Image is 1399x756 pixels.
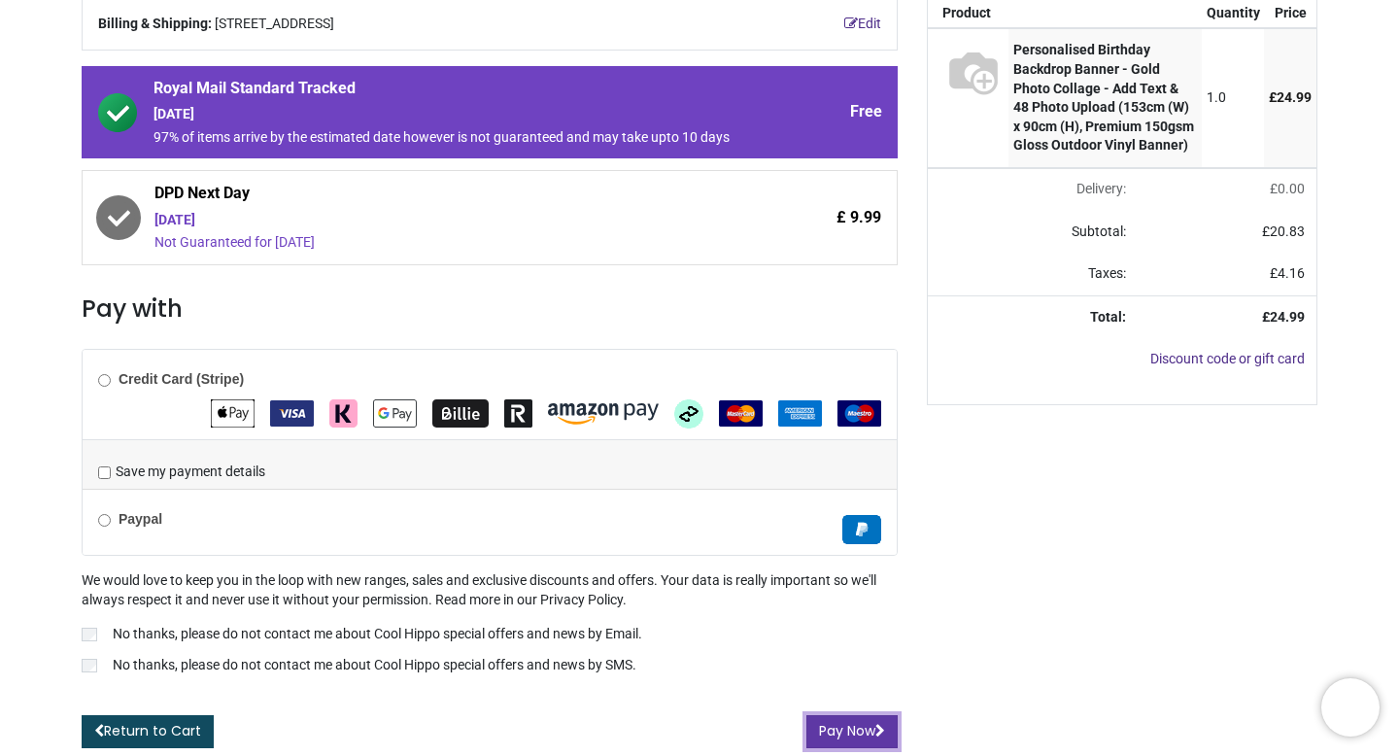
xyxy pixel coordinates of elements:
label: Save my payment details [98,463,265,482]
img: S66797 - [BN-02932-153W90H-BANNER_VY] Personalised Birthday Backdrop Banner - Gold Photo Collage ... [942,41,1005,103]
span: VISA [270,404,314,420]
div: We would love to keep you in the loop with new ranges, sales and exclusive discounts and offers. ... [82,571,898,678]
td: Delivery will be updated after choosing a new delivery method [928,168,1138,211]
div: 1.0 [1207,88,1260,108]
strong: £ [1262,309,1305,325]
a: Return to Cart [82,715,214,748]
span: 24.99 [1277,89,1312,105]
img: Maestro [837,400,881,427]
span: Apple Pay [211,404,255,420]
span: Maestro [837,404,881,420]
button: Pay Now [806,715,898,748]
p: No thanks, please do not contact me about Cool Hippo special offers and news by SMS. [113,656,636,675]
a: Edit [844,15,881,34]
span: DPD Next Day [154,183,735,210]
input: No thanks, please do not contact me about Cool Hippo special offers and news by Email. [82,628,97,641]
span: £ [1270,265,1305,281]
td: Subtotal: [928,211,1138,254]
span: Revolut Pay [504,404,532,420]
input: Save my payment details [98,466,111,479]
b: Credit Card (Stripe) [119,371,244,387]
strong: Total: [1090,309,1126,325]
span: 20.83 [1270,223,1305,239]
div: Not Guaranteed for [DATE] [154,233,735,253]
strong: Personalised Birthday Backdrop Banner - Gold Photo Collage - Add Text & 48 Photo Upload (153cm (W... [1013,42,1194,153]
img: Amazon Pay [548,403,659,425]
a: Discount code or gift card [1150,351,1305,366]
p: No thanks, please do not contact me about Cool Hippo special offers and news by Email. [113,625,642,644]
div: [DATE] [154,211,735,230]
span: £ [1270,181,1305,196]
input: Paypal [98,514,111,527]
span: Klarna [329,404,358,420]
span: 24.99 [1270,309,1305,325]
span: £ 9.99 [836,207,881,228]
img: MasterCard [719,400,763,427]
input: Credit Card (Stripe) [98,374,111,387]
b: Paypal [119,511,162,527]
img: Paypal [842,515,881,544]
img: American Express [778,400,822,427]
img: Afterpay Clearpay [674,399,703,429]
span: £ [1269,89,1312,105]
span: Afterpay Clearpay [674,404,703,420]
span: Amazon Pay [548,404,659,420]
img: VISA [270,400,314,427]
img: Klarna [329,399,358,428]
span: Free [850,101,882,122]
span: Billie [432,404,489,420]
input: No thanks, please do not contact me about Cool Hippo special offers and news by SMS. [82,659,97,672]
iframe: Brevo live chat [1321,678,1380,737]
span: [STREET_ADDRESS] [215,15,334,34]
img: Google Pay [373,399,417,428]
span: Royal Mail Standard Tracked [154,78,736,105]
span: £ [1262,223,1305,239]
span: Paypal [842,521,881,536]
b: Billing & Shipping: [98,16,212,31]
span: Google Pay [373,404,417,420]
div: [DATE] [154,105,736,124]
td: Taxes: [928,253,1138,295]
div: 97% of items arrive by the estimated date however is not guaranteed and may take upto 10 days [154,128,736,148]
h3: Pay with [82,292,898,326]
span: American Express [778,404,822,420]
img: Billie [432,399,489,428]
img: Apple Pay [211,399,255,428]
span: 0.00 [1278,181,1305,196]
span: MasterCard [719,404,763,420]
span: 4.16 [1278,265,1305,281]
img: Revolut Pay [504,399,532,428]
